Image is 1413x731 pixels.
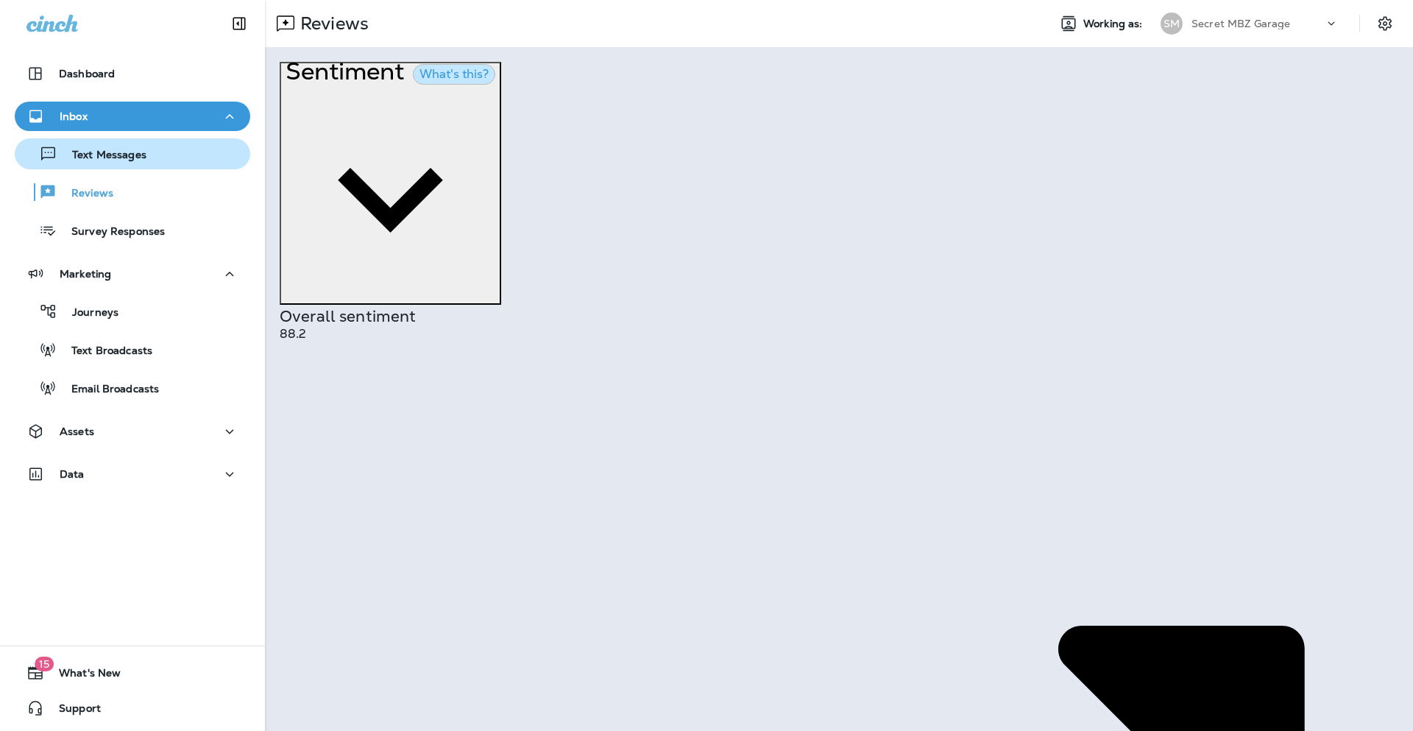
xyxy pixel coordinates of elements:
[15,177,250,208] button: Reviews
[57,383,159,397] p: Email Broadcasts
[286,64,495,87] h1: Sentiment
[59,68,115,80] p: Dashboard
[15,417,250,446] button: Assets
[57,225,165,239] p: Survey Responses
[57,306,118,320] p: Journeys
[15,693,250,723] button: Support
[413,64,495,85] button: What's this?
[280,328,1398,340] h3: 88.2
[15,215,250,246] button: Survey Responses
[60,268,111,280] p: Marketing
[57,345,152,359] p: Text Broadcasts
[15,372,250,403] button: Email Broadcasts
[57,149,146,163] p: Text Messages
[1372,10,1398,37] button: Settings
[280,62,501,305] button: SentimentWhat's this?
[44,667,121,685] span: What's New
[15,459,250,489] button: Data
[15,59,250,88] button: Dashboard
[219,9,260,38] button: Collapse Sidebar
[419,68,489,80] div: What's this?
[15,296,250,327] button: Journeys
[1083,18,1146,30] span: Working as:
[35,657,54,671] span: 15
[60,425,94,437] p: Assets
[57,187,113,201] p: Reviews
[15,658,250,688] button: 15What's New
[1191,18,1290,29] p: Secret MBZ Garage
[60,110,88,122] p: Inbox
[15,334,250,365] button: Text Broadcasts
[15,138,250,169] button: Text Messages
[60,468,85,480] p: Data
[1161,13,1183,35] div: SM
[15,259,250,289] button: Marketing
[280,311,1398,322] h2: Overall sentiment
[44,702,101,720] span: Support
[15,102,250,131] button: Inbox
[294,13,369,35] p: Reviews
